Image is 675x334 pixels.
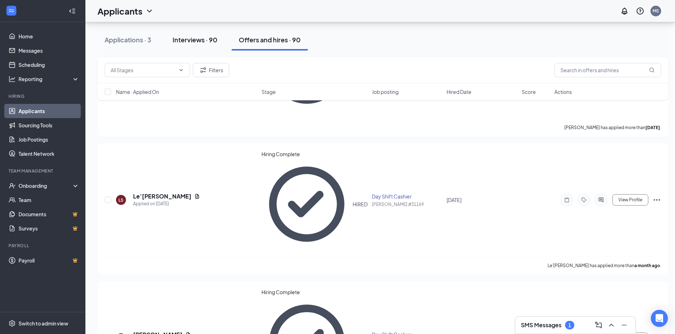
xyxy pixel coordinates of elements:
[521,321,561,329] h3: SMS Messages
[9,243,78,249] div: Payroll
[372,88,399,95] span: Job posting
[116,88,159,95] span: Name · Applied On
[133,200,200,207] div: Applied on [DATE]
[19,182,73,189] div: Onboarding
[9,168,78,174] div: Team Management
[173,35,217,44] div: Interviews · 90
[262,88,276,95] span: Stage
[548,263,661,269] p: Le’[PERSON_NAME] has applied more than .
[194,193,200,199] svg: Document
[69,7,76,15] svg: Collapse
[580,197,588,203] svg: Tag
[105,35,151,44] div: Applications · 3
[118,197,123,203] div: LS
[568,322,571,328] div: 1
[199,66,207,74] svg: Filter
[653,196,661,204] svg: Ellipses
[19,221,79,235] a: SurveysCrown
[606,319,617,331] button: ChevronUp
[607,321,616,329] svg: ChevronUp
[145,7,154,15] svg: ChevronDown
[554,88,572,95] span: Actions
[19,132,79,147] a: Job Postings
[239,35,301,44] div: Offers and hires · 90
[19,118,79,132] a: Sourcing Tools
[133,192,191,200] h5: Le’[PERSON_NAME]
[372,201,443,207] div: [PERSON_NAME] #31169
[19,147,79,161] a: Talent Network
[178,67,184,73] svg: ChevronDown
[19,29,79,43] a: Home
[262,150,368,158] div: Hiring Complete
[554,63,661,77] input: Search in offers and hires
[372,193,443,200] div: Day Shift Cashier
[620,7,629,15] svg: Notifications
[594,321,603,329] svg: ComposeMessage
[447,88,471,95] span: Hired Date
[636,7,644,15] svg: QuestionInfo
[19,193,79,207] a: Team
[9,320,16,327] svg: Settings
[97,5,142,17] h1: Applicants
[9,75,16,83] svg: Analysis
[19,43,79,58] a: Messages
[353,201,368,208] div: HIRED
[19,253,79,267] a: PayrollCrown
[597,197,605,203] svg: ActiveChat
[618,319,630,331] button: Minimize
[620,321,628,329] svg: Minimize
[9,182,16,189] svg: UserCheck
[19,75,80,83] div: Reporting
[593,319,604,331] button: ComposeMessage
[618,197,642,202] span: View Profile
[634,263,660,268] b: a month ago
[653,8,659,14] div: MS
[564,124,661,131] p: [PERSON_NAME] has applied more than .
[447,197,462,203] span: [DATE]
[262,288,368,296] div: Hiring Complete
[645,125,660,130] b: [DATE]
[9,93,78,99] div: Hiring
[8,7,15,14] svg: WorkstreamLogo
[111,66,175,74] input: All Stages
[19,58,79,72] a: Scheduling
[262,159,352,250] svg: CheckmarkCircle
[193,63,229,77] button: Filter Filters
[522,88,536,95] span: Score
[612,194,648,206] button: View Profile
[649,67,655,73] svg: MagnifyingGlass
[19,320,68,327] div: Switch to admin view
[563,197,571,203] svg: Note
[19,207,79,221] a: DocumentsCrown
[651,310,668,327] div: Open Intercom Messenger
[19,104,79,118] a: Applicants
